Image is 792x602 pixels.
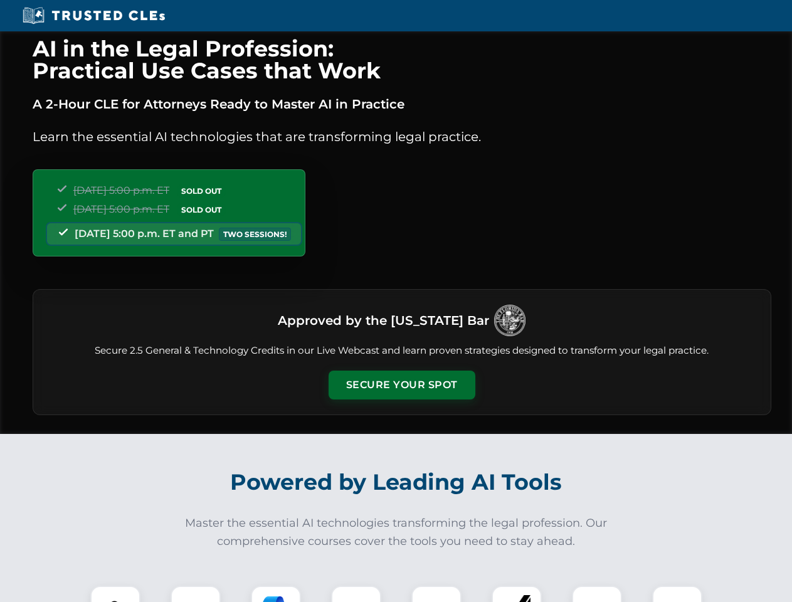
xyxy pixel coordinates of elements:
img: Logo [494,305,525,336]
span: SOLD OUT [177,203,226,216]
p: A 2-Hour CLE for Attorneys Ready to Master AI in Practice [33,94,771,114]
p: Learn the essential AI technologies that are transforming legal practice. [33,127,771,147]
h2: Powered by Leading AI Tools [49,460,744,504]
p: Secure 2.5 General & Technology Credits in our Live Webcast and learn proven strategies designed ... [48,344,756,358]
h3: Approved by the [US_STATE] Bar [278,309,489,332]
span: SOLD OUT [177,184,226,198]
p: Master the essential AI technologies transforming the legal profession. Our comprehensive courses... [177,514,616,551]
button: Secure Your Spot [329,371,475,399]
span: [DATE] 5:00 p.m. ET [73,184,169,196]
h1: AI in the Legal Profession: Practical Use Cases that Work [33,38,771,82]
img: Trusted CLEs [19,6,169,25]
span: [DATE] 5:00 p.m. ET [73,203,169,215]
